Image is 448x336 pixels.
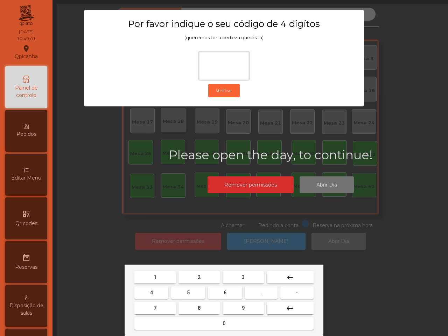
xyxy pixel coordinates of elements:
[198,305,201,311] span: 8
[296,290,298,295] span: -
[154,305,156,311] span: 7
[286,304,294,313] mat-icon: keyboard_return
[150,290,153,295] span: 4
[223,321,225,326] span: 0
[184,35,264,40] span: (queremos ter a certeza que és tu)
[242,274,245,280] span: 3
[260,290,262,295] span: .
[98,18,350,29] h3: Por favor indique o seu código de 4 digítos
[242,305,245,311] span: 9
[208,84,240,97] button: Verificar
[198,274,201,280] span: 2
[187,290,190,295] span: 5
[154,274,156,280] span: 1
[224,290,226,295] span: 6
[286,273,294,282] mat-icon: keyboard_backspace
